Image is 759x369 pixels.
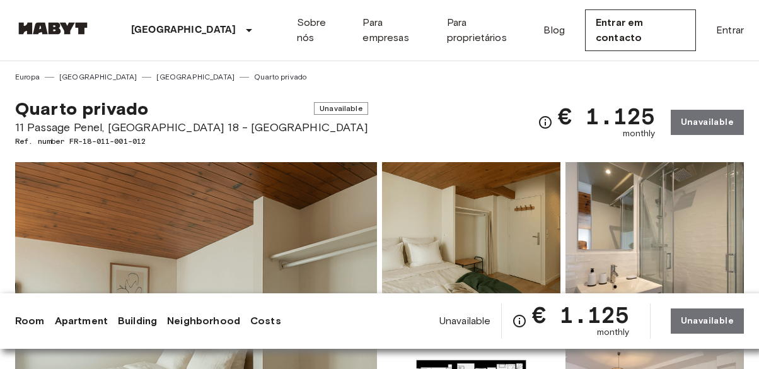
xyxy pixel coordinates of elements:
a: Blog [543,23,565,38]
a: [GEOGRAPHIC_DATA] [59,71,137,83]
span: 11 Passage Penel, [GEOGRAPHIC_DATA] 18 - [GEOGRAPHIC_DATA] [15,119,368,136]
a: Entrar [716,23,744,38]
img: Picture of unit FR-18-011-001-012 [382,162,560,327]
a: Entrar em contacto [585,9,696,51]
a: Costs [250,313,281,329]
span: Quarto privado [15,98,148,119]
img: Habyt [15,22,91,35]
span: € 1.125 [532,303,630,326]
a: Building [118,313,157,329]
span: Ref. number FR-18-011-001-012 [15,136,368,147]
svg: Check cost overview for full price breakdown. Please note that discounts apply to new joiners onl... [538,115,553,130]
a: [GEOGRAPHIC_DATA] [156,71,235,83]
a: Neighborhood [167,313,240,329]
span: € 1.125 [558,105,656,127]
span: monthly [623,127,656,140]
a: Para proprietários [447,15,524,45]
a: Europa [15,71,40,83]
a: Room [15,313,45,329]
span: Unavailable [314,102,368,115]
img: Picture of unit FR-18-011-001-012 [565,162,744,327]
svg: Check cost overview for full price breakdown. Please note that discounts apply to new joiners onl... [512,313,527,329]
a: Para empresas [362,15,426,45]
span: monthly [597,326,630,339]
span: Unavailable [439,314,491,328]
a: Quarto privado [254,71,306,83]
a: Apartment [55,313,108,329]
a: Sobre nós [297,15,343,45]
p: [GEOGRAPHIC_DATA] [131,23,236,38]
